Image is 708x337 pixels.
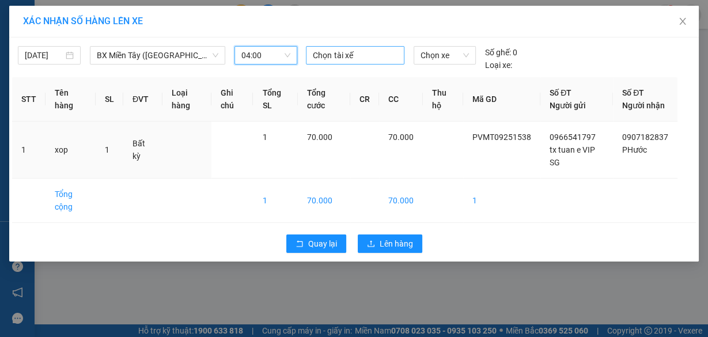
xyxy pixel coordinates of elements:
[423,77,463,122] th: Thu hộ
[298,179,350,223] td: 70.000
[463,179,540,223] td: 1
[350,77,379,122] th: CR
[25,49,63,62] input: 14/09/2025
[46,77,96,122] th: Tên hàng
[99,74,115,86] span: DĐ:
[115,67,188,88] span: ẹo ông từ
[23,16,143,26] span: XÁC NHẬN SỐ HÀNG LÊN XE
[485,46,511,59] span: Số ghế:
[622,88,644,97] span: Số ĐT
[296,240,304,249] span: rollback
[10,81,90,109] div: 0913924515 a Thong
[622,101,665,110] span: Người nhận
[12,122,46,179] td: 1
[286,234,346,253] button: rollbackQuay lại
[463,77,540,122] th: Mã GD
[211,77,253,122] th: Ghi chú
[46,179,96,223] td: Tổng cộng
[379,179,423,223] td: 70.000
[550,88,571,97] span: Số ĐT
[550,145,595,167] span: tx tuan e VIP SG
[123,77,162,122] th: ĐVT
[421,47,469,64] span: Chọn xe
[253,179,297,223] td: 1
[123,122,162,179] td: Bất kỳ
[298,77,350,122] th: Tổng cước
[678,17,687,26] span: close
[12,77,46,122] th: STT
[46,122,96,179] td: xop
[99,11,126,23] span: Nhận:
[550,101,586,110] span: Người gửi
[97,47,218,64] span: BX Miền Tây (Hàng Ngoài)
[99,51,198,67] div: 0907182837
[472,132,531,142] span: PVMT09251538
[388,132,414,142] span: 70.000
[96,77,123,122] th: SL
[485,46,517,59] div: 0
[162,77,212,122] th: Loại hàng
[622,132,668,142] span: 0907182837
[667,6,699,38] button: Close
[308,237,337,250] span: Quay lại
[550,132,596,142] span: 0966541797
[99,10,198,37] div: HANG NGOAI
[10,10,90,37] div: PV Miền Tây
[10,11,28,23] span: Gửi:
[367,240,375,249] span: upload
[212,52,219,59] span: down
[253,77,297,122] th: Tổng SL
[10,65,90,81] div: 0966541797
[307,132,332,142] span: 70.000
[10,37,90,65] div: tx tuan e VIP SG
[241,47,290,64] span: 04:00
[379,77,423,122] th: CC
[380,237,413,250] span: Lên hàng
[358,234,422,253] button: uploadLên hàng
[262,132,267,142] span: 1
[622,145,647,154] span: PHước
[99,37,198,51] div: PHước
[485,59,512,71] span: Loại xe:
[105,145,109,154] span: 1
